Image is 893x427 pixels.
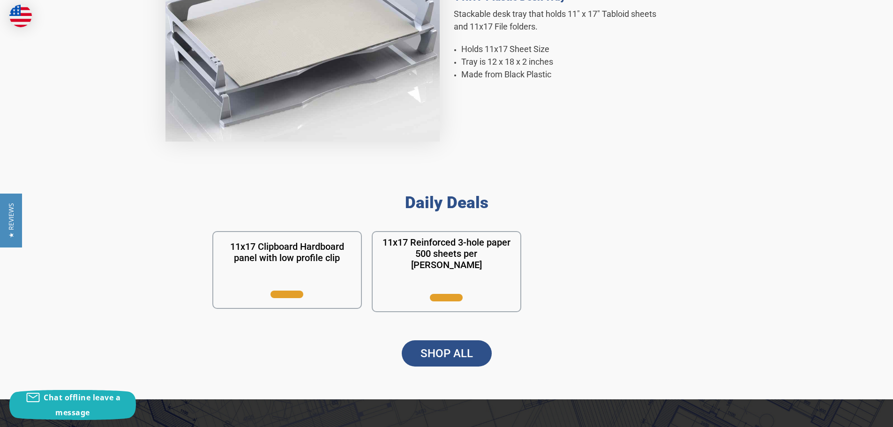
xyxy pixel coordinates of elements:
span: Chat offline leave a message [44,392,120,418]
span: ★ Reviews [7,203,15,238]
h1: 11x17 Reinforced 3-hole paper 500 sheets per [PERSON_NAME] [380,237,514,270]
span: Tray is 12 x 18 x 2 inches [461,57,553,67]
button: Chat offline leave a message [9,390,136,420]
h2: Daily Deals [212,193,681,212]
span: Stackable desk tray that holds 11" x 17" Tabloid sheets and 11x17 File folders. [454,9,656,31]
img: duty and tax information for United States [9,5,32,27]
span: Holds 11x17 Sheet Size [461,44,549,54]
a: SHOP ALL [402,340,492,367]
span: Made from Black Plastic [461,69,551,79]
h1: 11x17 Clipboard Hardboard panel with low profile clip [220,241,354,263]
